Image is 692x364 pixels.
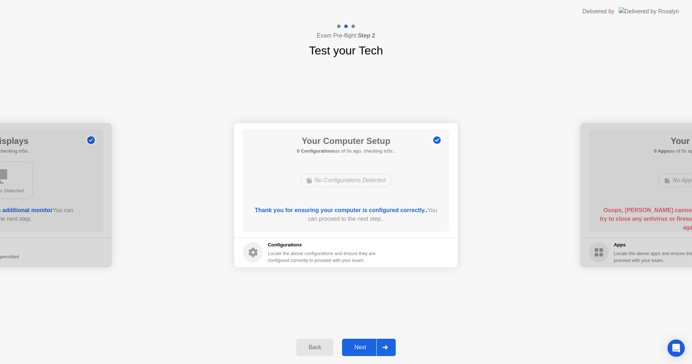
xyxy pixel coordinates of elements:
h1: Your Computer Setup [297,135,395,148]
div: Back [298,344,331,351]
b: Thank you for ensuring your computer is configured correctly.. [255,207,427,213]
h5: Configurations [268,241,377,249]
div: Next [344,344,376,351]
b: 0 Configurations [297,148,335,154]
h1: Test your Tech [309,42,383,59]
b: Step 2 [358,32,375,39]
div: Delivered by [582,7,615,16]
div: You can proceed to the next step.. [253,206,439,223]
h5: as of 0s ago, checking in5s.. [297,148,395,155]
h4: Exam Pre-flight: [317,31,375,40]
img: Delivered by Rosalyn [619,7,679,16]
button: Back [296,339,333,356]
div: No Configurations Detected [300,174,392,187]
div: Open Intercom Messenger [667,339,685,357]
button: Next [342,339,396,356]
div: Locate the above configurations and ensure they are configured correctly to proceed with your exam. [268,250,377,264]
